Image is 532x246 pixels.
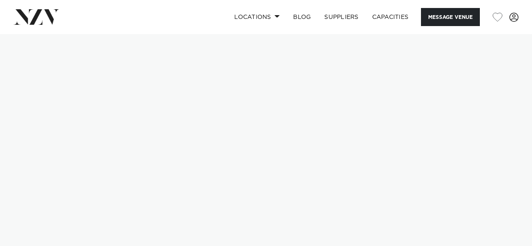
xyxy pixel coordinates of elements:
[286,8,318,26] a: BLOG
[318,8,365,26] a: SUPPLIERS
[13,9,59,24] img: nzv-logo.png
[365,8,416,26] a: Capacities
[421,8,480,26] button: Message Venue
[228,8,286,26] a: Locations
